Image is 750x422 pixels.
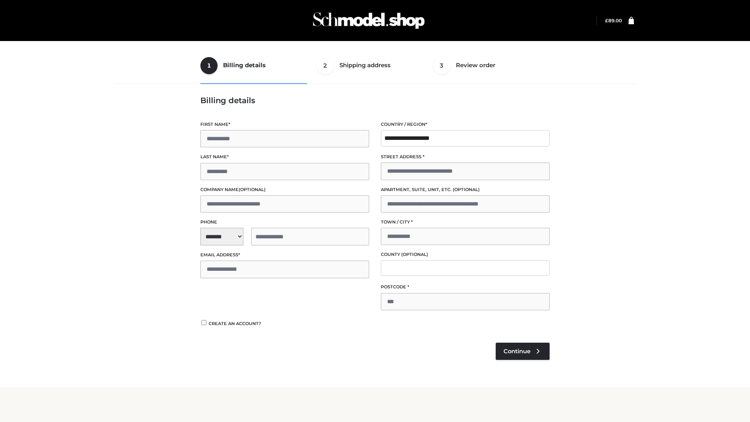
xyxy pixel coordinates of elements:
[200,96,550,105] h3: Billing details
[200,121,369,128] label: First name
[605,18,622,23] a: £89.00
[200,320,207,325] input: Create an account?
[496,343,550,360] a: Continue
[381,251,550,258] label: County
[200,153,369,161] label: Last name
[209,321,261,326] span: Create an account?
[200,218,369,226] label: Phone
[605,18,608,23] span: £
[200,186,369,193] label: Company name
[239,187,266,192] span: (optional)
[381,186,550,193] label: Apartment, suite, unit, etc.
[453,187,480,192] span: (optional)
[381,121,550,128] label: Country / Region
[401,252,428,257] span: (optional)
[310,5,427,36] img: Schmodel Admin 964
[381,218,550,226] label: Town / City
[504,348,530,355] span: Continue
[381,283,550,291] label: Postcode
[605,18,622,23] bdi: 89.00
[200,251,369,259] label: Email address
[381,153,550,161] label: Street address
